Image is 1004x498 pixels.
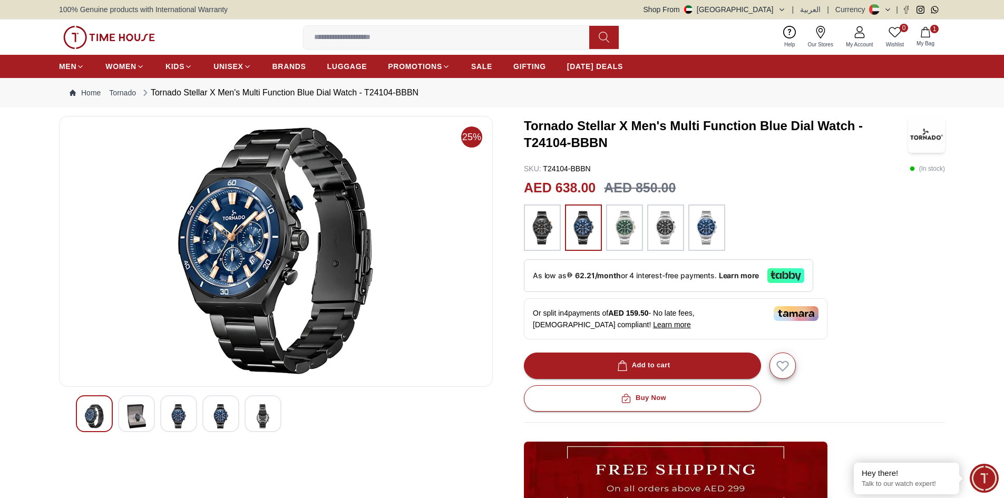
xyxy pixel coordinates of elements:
[780,41,800,48] span: Help
[862,468,951,479] div: Hey there!
[917,6,924,14] a: Instagram
[165,57,192,76] a: KIDS
[827,4,829,15] span: |
[471,61,492,72] span: SALE
[513,57,546,76] a: GIFTING
[63,26,155,49] img: ...
[213,57,251,76] a: UNISEX
[70,87,101,98] a: Home
[608,309,648,317] span: AED 159.50
[800,4,821,15] button: العربية
[912,40,939,47] span: My Bag
[970,464,999,493] div: Chat Widget
[902,6,910,14] a: Facebook
[931,6,939,14] a: Whatsapp
[615,359,670,372] div: Add to cart
[105,57,144,76] a: WOMEN
[862,480,951,489] p: Talk to our watch expert!
[567,57,623,76] a: [DATE] DEALS
[653,320,691,329] span: Learn more
[59,78,945,108] nav: Breadcrumb
[524,178,596,198] h2: AED 638.00
[908,116,945,153] img: Tornado Stellar X Men's Multi Function Blue Dial Watch - T24104-BBBN
[140,86,418,99] div: Tornado Stellar X Men's Multi Function Blue Dial Watch - T24104-BBBN
[272,57,306,76] a: BRANDS
[570,210,597,246] img: ...
[529,210,555,246] img: ...
[611,210,638,246] img: ...
[109,87,136,98] a: Tornado
[774,306,818,321] img: Tamara
[652,210,679,246] img: ...
[930,25,939,33] span: 1
[327,61,367,72] span: LUGGAGE
[604,178,676,198] h3: AED 850.00
[880,24,910,51] a: 0Wishlist
[169,404,188,428] img: Tornado Stellar X Men's Multi Function Black Dial Watch - T24104-BBBB
[211,404,230,428] img: Tornado Stellar X Men's Multi Function Black Dial Watch - T24104-BBBB
[524,298,827,339] div: Or split in 4 payments of - No late fees, [DEMOGRAPHIC_DATA] compliant!
[896,4,898,15] span: |
[524,353,761,379] button: Add to cart
[524,118,908,151] h3: Tornado Stellar X Men's Multi Function Blue Dial Watch - T24104-BBBN
[388,57,450,76] a: PROMOTIONS
[471,57,492,76] a: SALE
[882,41,908,48] span: Wishlist
[802,24,840,51] a: Our Stores
[835,4,870,15] div: Currency
[272,61,306,72] span: BRANDS
[644,4,786,15] button: Shop From[GEOGRAPHIC_DATA]
[327,57,367,76] a: LUGGAGE
[68,125,484,378] img: Tornado Stellar X Men's Multi Function Black Dial Watch - T24104-BBBB
[59,4,228,15] span: 100% Genuine products with International Warranty
[461,126,482,148] span: 25%
[619,392,666,404] div: Buy Now
[85,404,104,428] img: Tornado Stellar X Men's Multi Function Black Dial Watch - T24104-BBBB
[842,41,878,48] span: My Account
[524,385,761,412] button: Buy Now
[254,404,272,428] img: Tornado Stellar X Men's Multi Function Black Dial Watch - T24104-BBBB
[59,57,84,76] a: MEN
[910,25,941,50] button: 1My Bag
[804,41,837,48] span: Our Stores
[567,61,623,72] span: [DATE] DEALS
[900,24,908,32] span: 0
[213,61,243,72] span: UNISEX
[388,61,442,72] span: PROMOTIONS
[524,164,541,173] span: SKU :
[910,163,945,174] p: ( In stock )
[524,163,591,174] p: T24104-BBBN
[513,61,546,72] span: GIFTING
[684,5,693,14] img: United Arab Emirates
[778,24,802,51] a: Help
[105,61,137,72] span: WOMEN
[165,61,184,72] span: KIDS
[694,210,720,246] img: ...
[127,404,146,428] img: Tornado Stellar X Men's Multi Function Black Dial Watch - T24104-BBBB
[59,61,76,72] span: MEN
[792,4,794,15] span: |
